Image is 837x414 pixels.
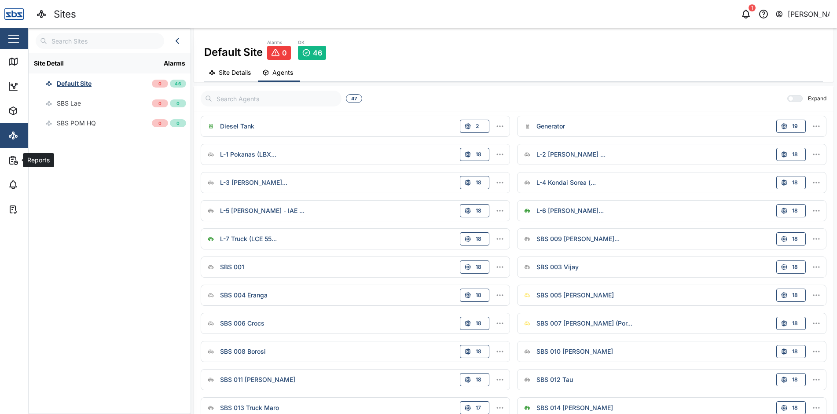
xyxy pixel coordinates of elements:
[220,347,266,356] div: SBS 008 Borosi
[476,205,483,217] span: 18
[536,234,620,244] div: SBS 009 [PERSON_NAME]...
[36,33,164,49] input: Search Sites
[57,79,92,88] div: Default Site
[792,345,799,358] span: 18
[460,260,489,274] button: 18
[536,121,565,131] div: Generator
[57,118,96,128] div: SBS POM HQ
[536,290,614,300] div: SBS 005 [PERSON_NAME]
[788,9,830,20] div: [PERSON_NAME]
[220,206,305,216] div: L-5 [PERSON_NAME] - IAE ...
[460,176,489,189] button: 18
[792,205,799,217] span: 18
[205,373,297,386] a: SBS 011 [PERSON_NAME]
[460,232,489,245] button: 18
[205,317,267,330] a: SBS 006 Crocs
[219,70,251,76] span: Site Details
[776,317,806,330] button: 18
[792,233,799,245] span: 18
[267,39,291,46] div: Alarms
[775,8,830,20] button: [PERSON_NAME]
[313,49,322,57] span: 46
[220,319,264,328] div: SBS 006 Crocs
[460,317,489,330] button: 18
[536,347,613,356] div: SBS 010 [PERSON_NAME]
[521,232,622,245] a: SBS 009 [PERSON_NAME]...
[749,4,756,11] div: 1
[792,261,799,273] span: 18
[205,345,268,358] a: SBS 008 Borosi
[205,148,279,161] a: L-1 Pokanas (LBX...
[536,262,579,272] div: SBS 003 Vijay
[536,375,573,385] div: SBS 012 Tau
[536,403,613,413] div: SBS 014 [PERSON_NAME]
[298,39,326,46] div: OK
[220,290,268,300] div: SBS 004 Eranga
[776,204,806,217] button: 18
[521,176,598,189] a: L-4 Kondai Sorea (...
[476,120,483,132] span: 2
[792,120,799,132] span: 19
[220,150,276,159] div: L-1 Pokanas (LBX...
[351,95,357,103] span: 47
[282,49,287,57] span: 0
[205,232,279,245] a: L-7 Truck (LCE 55...
[158,100,162,107] span: 0
[220,262,244,272] div: SBS 001
[201,91,341,106] input: Search Agents
[220,403,279,413] div: SBS 013 Truck Maro
[205,176,290,189] a: L-3 [PERSON_NAME]...
[776,120,806,133] button: 19
[34,59,153,68] div: Site Detail
[220,121,254,131] div: Diesel Tank
[460,373,489,386] button: 18
[205,120,257,133] a: Diesel Tank
[23,81,62,91] div: Dashboard
[536,150,606,159] div: L-2 [PERSON_NAME] ...
[792,176,799,189] span: 18
[460,148,489,161] button: 18
[776,260,806,274] button: 18
[164,59,185,68] div: Alarms
[521,120,567,133] a: Generator
[57,99,81,108] div: SBS Lae
[23,131,44,140] div: Sites
[792,148,799,161] span: 18
[521,260,581,274] a: SBS 003 Vijay
[476,176,483,189] span: 18
[272,70,293,76] span: Agents
[776,148,806,161] button: 18
[521,148,608,161] a: L-2 [PERSON_NAME] ...
[792,289,799,301] span: 18
[204,39,263,60] div: Default Site
[521,373,575,386] a: SBS 012 Tau
[460,204,489,217] button: 18
[220,178,287,187] div: L-3 [PERSON_NAME]...
[776,345,806,358] button: 18
[460,289,489,302] button: 18
[205,289,270,302] a: SBS 004 Eranga
[476,289,483,301] span: 18
[267,46,291,60] a: 0
[220,375,295,385] div: SBS 011 [PERSON_NAME]
[205,204,307,217] a: L-5 [PERSON_NAME] - IAE ...
[776,232,806,245] button: 18
[536,319,632,328] div: SBS 007 [PERSON_NAME] (Por...
[476,402,483,414] span: 17
[521,289,616,302] a: SBS 005 [PERSON_NAME]
[792,317,799,330] span: 18
[521,204,606,217] a: L-6 [PERSON_NAME]...
[476,317,483,330] span: 18
[23,180,50,190] div: Alarms
[158,80,162,87] span: 0
[158,120,162,127] span: 0
[521,345,615,358] a: SBS 010 [PERSON_NAME]
[175,80,181,87] span: 46
[476,261,483,273] span: 18
[536,178,596,187] div: L-4 Kondai Sorea (...
[476,233,483,245] span: 18
[460,345,489,358] button: 18
[536,206,604,216] div: L-6 [PERSON_NAME]...
[460,120,489,133] button: 2
[521,317,635,330] a: SBS 007 [PERSON_NAME] (Por...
